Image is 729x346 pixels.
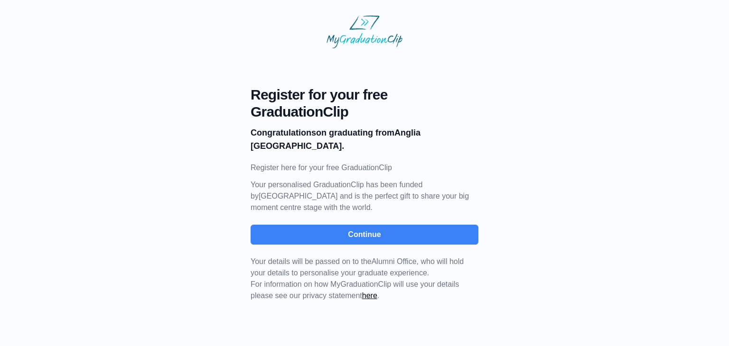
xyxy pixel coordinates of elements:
span: Register for your free [251,86,478,103]
span: Alumni Office [372,257,417,265]
p: on graduating from Anglia [GEOGRAPHIC_DATA]. [251,126,478,153]
p: Register here for your free GraduationClip [251,162,478,173]
p: Your personalised GraduationClip has been funded by [GEOGRAPHIC_DATA] and is the perfect gift to ... [251,179,478,213]
button: Continue [251,225,478,245]
span: Your details will be passed on to the , who will hold your details to personalise your graduate e... [251,257,464,277]
span: For information on how MyGraduationClip will use your details please see our privacy statement . [251,257,464,300]
a: here [362,291,377,300]
img: MyGraduationClip [327,15,402,48]
span: GraduationClip [251,103,478,120]
b: Congratulations [251,128,316,137]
